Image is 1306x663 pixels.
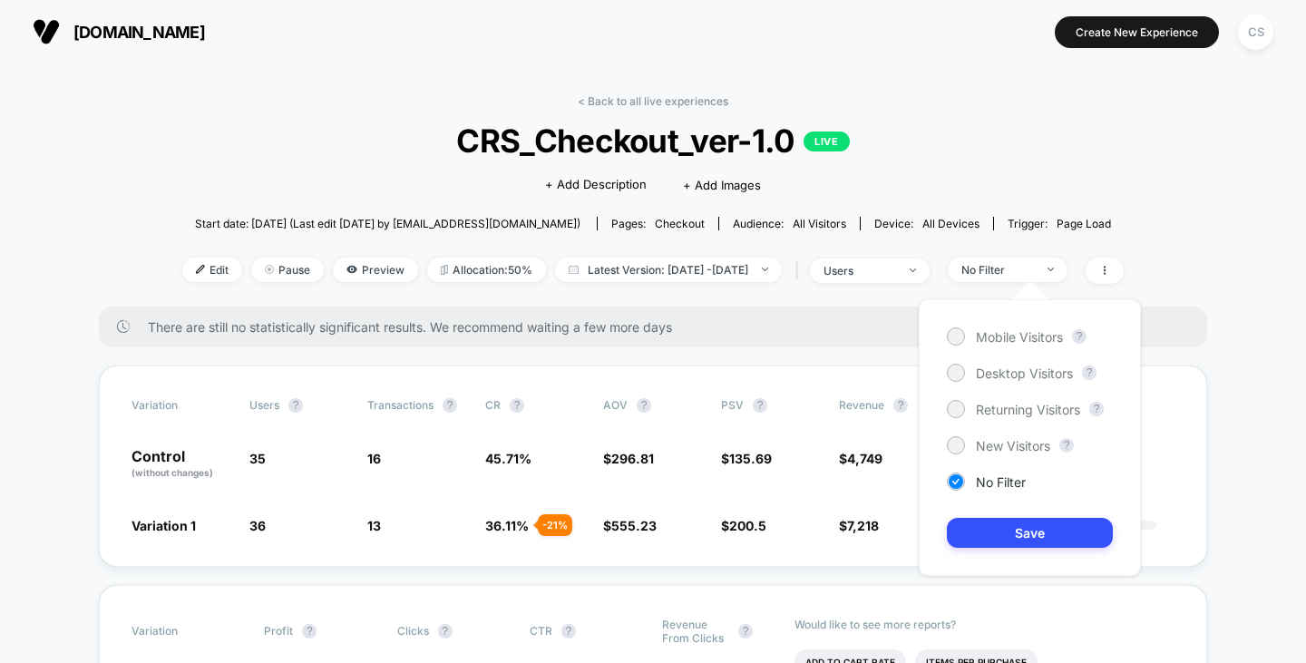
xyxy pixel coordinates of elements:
[1082,366,1096,380] button: ?
[182,258,242,282] span: Edit
[839,451,882,466] span: $
[976,438,1050,453] span: New Visitors
[839,398,884,412] span: Revenue
[1057,217,1111,230] span: Page Load
[333,258,418,282] span: Preview
[485,451,531,466] span: 45.71 %
[1048,268,1054,271] img: end
[860,217,993,230] span: Device:
[1072,329,1087,344] button: ?
[721,398,744,412] span: PSV
[264,624,293,638] span: Profit
[561,624,576,639] button: ?
[611,217,705,230] div: Pages:
[367,451,381,466] span: 16
[441,265,448,275] img: rebalance
[753,398,767,413] button: ?
[438,624,453,639] button: ?
[847,518,879,533] span: 7,218
[33,18,60,45] img: Visually logo
[578,94,728,108] a: < Back to all live experiences
[485,398,501,412] span: CR
[530,624,552,638] span: CTR
[791,258,810,284] span: |
[733,217,846,230] div: Audience:
[485,518,529,533] span: 36.11 %
[196,265,205,274] img: edit
[1089,402,1104,416] button: ?
[762,268,768,271] img: end
[603,451,654,466] span: $
[839,518,879,533] span: $
[249,451,266,466] span: 35
[367,518,381,533] span: 13
[794,618,1174,631] p: Would like to see more reports?
[73,23,205,42] span: [DOMAIN_NAME]
[976,329,1063,345] span: Mobile Visitors
[611,451,654,466] span: 296.81
[1008,217,1111,230] div: Trigger:
[148,319,1171,335] span: There are still no statistically significant results. We recommend waiting a few more days
[637,398,651,413] button: ?
[555,258,782,282] span: Latest Version: [DATE] - [DATE]
[132,467,213,478] span: (without changes)
[288,398,303,413] button: ?
[603,518,657,533] span: $
[947,518,1113,548] button: Save
[793,217,846,230] span: All Visitors
[427,258,546,282] span: Allocation: 50%
[603,398,628,412] span: AOV
[302,624,317,639] button: ?
[729,518,766,533] span: 200.5
[569,265,579,274] img: calendar
[195,217,580,230] span: Start date: [DATE] (Last edit [DATE] by [EMAIL_ADDRESS][DOMAIN_NAME])
[961,263,1034,277] div: No Filter
[397,624,429,638] span: Clicks
[132,449,231,480] p: Control
[721,451,772,466] span: $
[824,264,896,278] div: users
[443,398,457,413] button: ?
[1055,16,1219,48] button: Create New Experience
[545,176,647,194] span: + Add Description
[976,366,1073,381] span: Desktop Visitors
[132,618,231,645] span: Variation
[1059,438,1074,453] button: ?
[804,132,849,151] p: LIVE
[1233,14,1279,51] button: CS
[721,518,766,533] span: $
[976,402,1080,417] span: Returning Visitors
[229,122,1077,160] span: CRS_Checkout_ver-1.0
[910,268,916,272] img: end
[729,451,772,466] span: 135.69
[249,398,279,412] span: users
[132,518,196,533] span: Variation 1
[893,398,908,413] button: ?
[662,618,729,645] span: Revenue From Clicks
[738,624,753,639] button: ?
[132,398,231,413] span: Variation
[655,217,705,230] span: checkout
[510,398,524,413] button: ?
[27,17,210,46] button: [DOMAIN_NAME]
[976,474,1026,490] span: No Filter
[367,398,434,412] span: Transactions
[922,217,979,230] span: all devices
[538,514,572,536] div: - 21 %
[1238,15,1273,50] div: CS
[611,518,657,533] span: 555.23
[265,265,274,274] img: end
[683,178,761,192] span: + Add Images
[847,451,882,466] span: 4,749
[249,518,266,533] span: 36
[251,258,324,282] span: Pause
